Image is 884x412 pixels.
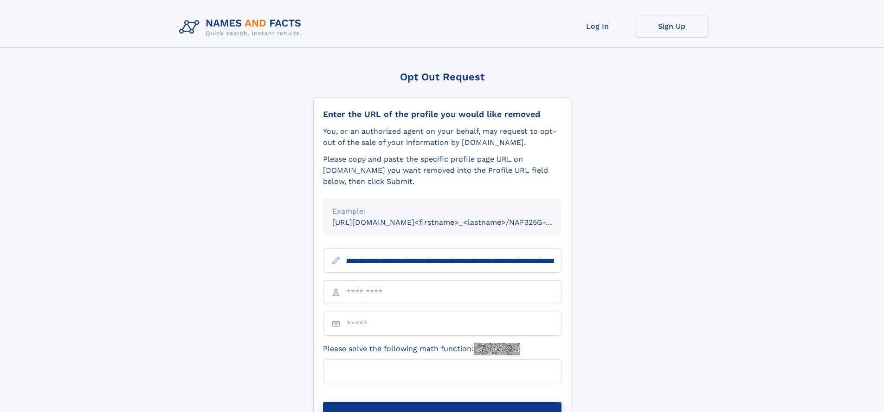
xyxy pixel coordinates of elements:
[332,218,579,227] small: [URL][DOMAIN_NAME]<firstname>_<lastname>/NAF325G-xxxxxxxx
[635,15,709,38] a: Sign Up
[313,71,571,83] div: Opt Out Request
[323,109,561,119] div: Enter the URL of the profile you would like removed
[323,343,520,355] label: Please solve the following math function:
[323,154,561,187] div: Please copy and paste the specific profile page URL on [DOMAIN_NAME] you want removed into the Pr...
[323,126,561,148] div: You, or an authorized agent on your behalf, may request to opt-out of the sale of your informatio...
[332,206,552,217] div: Example:
[561,15,635,38] a: Log In
[175,15,309,40] img: Logo Names and Facts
